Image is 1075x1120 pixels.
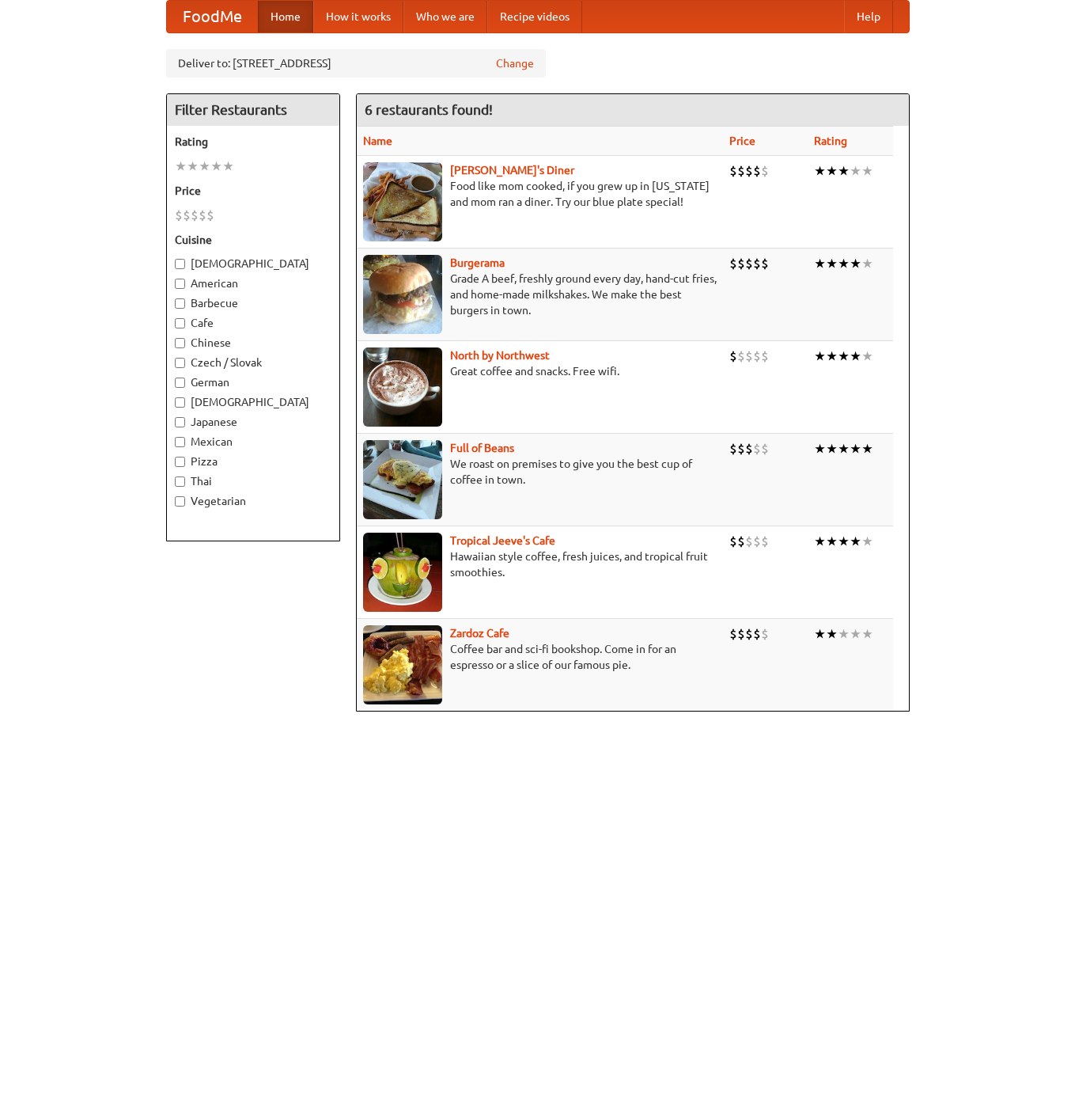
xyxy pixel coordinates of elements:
[487,1,582,32] a: Recipe videos
[450,627,509,640] b: Zardoz Cafe
[175,259,185,269] input: [DEMOGRAPHIC_DATA]
[826,440,838,457] li: ★
[403,1,487,32] a: Who we are
[175,338,185,348] input: Chinese
[826,347,838,365] li: ★
[814,440,826,457] li: ★
[737,347,745,365] li: $
[729,440,737,457] li: $
[175,355,331,370] label: Czech / Slovak
[861,347,873,365] li: ★
[363,363,717,379] p: Great coffee and snacks. Free wifi.
[761,255,769,272] li: $
[729,255,737,272] li: $
[175,374,331,390] label: German
[838,625,850,643] li: ★
[210,158,222,175] li: ★
[175,335,331,351] label: Chinese
[365,102,493,117] ng-pluralize: 6 restaurants found!
[175,256,331,271] label: [DEMOGRAPHIC_DATA]
[850,162,861,180] li: ★
[363,347,442,427] img: north.jpg
[363,641,717,673] p: Coffee bar and sci-fi bookshop. Come in for an espresso or a slice of our famous pie.
[753,162,761,180] li: $
[745,347,753,365] li: $
[737,625,745,643] li: $
[199,158,210,175] li: ★
[729,533,737,550] li: $
[826,255,838,272] li: ★
[838,162,850,180] li: ★
[175,158,187,175] li: ★
[850,255,861,272] li: ★
[450,349,550,362] a: North by Northwest
[826,162,838,180] li: ★
[313,1,403,32] a: How it works
[729,347,737,365] li: $
[850,347,861,365] li: ★
[199,207,206,224] li: $
[737,255,745,272] li: $
[838,533,850,550] li: ★
[838,440,850,457] li: ★
[450,164,574,177] a: [PERSON_NAME]'s Diner
[175,473,331,489] label: Thai
[496,55,534,71] a: Change
[175,275,331,291] label: American
[175,134,331,150] h5: Rating
[861,255,873,272] li: ★
[745,533,753,550] li: $
[175,434,331,450] label: Mexican
[861,625,873,643] li: ★
[729,162,737,180] li: $
[814,533,826,550] li: ★
[737,162,745,180] li: $
[175,457,185,467] input: Pizza
[761,347,769,365] li: $
[363,456,717,488] p: We roast on premises to give you the best cup of coffee in town.
[363,162,442,241] img: sallys.jpg
[363,178,717,210] p: Food like mom cooked, if you grew up in [US_STATE] and mom ran a diner. Try our blue plate special!
[838,347,850,365] li: ★
[363,255,442,334] img: burgerama.jpg
[175,232,331,248] h5: Cuisine
[450,534,555,547] a: Tropical Jeeve's Cafe
[737,440,745,457] li: $
[175,417,185,427] input: Japanese
[363,549,717,580] p: Hawaiian style coffee, fresh juices, and tropical fruit smoothies.
[761,162,769,180] li: $
[175,318,185,328] input: Cafe
[761,625,769,643] li: $
[206,207,214,224] li: $
[183,207,191,224] li: $
[175,358,185,368] input: Czech / Slovak
[175,454,331,469] label: Pizza
[753,440,761,457] li: $
[450,442,514,454] b: Full of Beans
[826,625,838,643] li: ★
[175,295,331,311] label: Barbecue
[363,271,717,318] p: Grade A beef, freshly ground every day, hand-cut fries, and home-made milkshakes. We make the bes...
[838,255,850,272] li: ★
[861,440,873,457] li: ★
[175,476,185,487] input: Thai
[258,1,313,32] a: Home
[745,440,753,457] li: $
[729,625,737,643] li: $
[175,437,185,447] input: Mexican
[167,1,258,32] a: FoodMe
[745,625,753,643] li: $
[861,533,873,550] li: ★
[175,298,185,309] input: Barbecue
[222,158,234,175] li: ★
[737,533,745,550] li: $
[175,496,185,507] input: Vegetarian
[814,255,826,272] li: ★
[363,440,442,519] img: beans.jpg
[814,625,826,643] li: ★
[167,94,339,126] h4: Filter Restaurants
[166,49,546,78] div: Deliver to: [STREET_ADDRESS]
[861,162,873,180] li: ★
[826,533,838,550] li: ★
